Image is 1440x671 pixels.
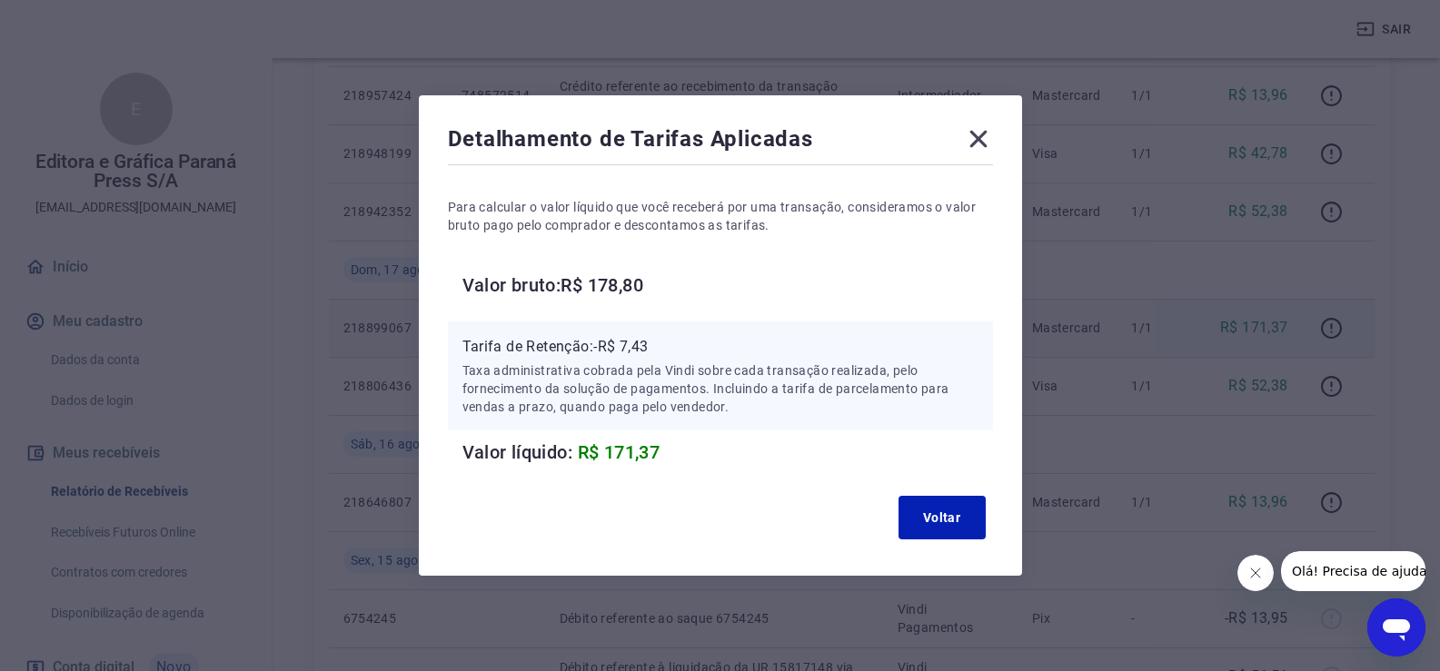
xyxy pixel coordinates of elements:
[462,361,978,416] p: Taxa administrativa cobrada pela Vindi sobre cada transação realizada, pelo fornecimento da soluç...
[578,441,660,463] span: R$ 171,37
[462,271,993,300] h6: Valor bruto: R$ 178,80
[1367,598,1425,656] iframe: Botão para abrir a janela de mensagens
[11,13,153,27] span: Olá! Precisa de ajuda?
[462,438,993,467] h6: Valor líquido:
[1237,555,1274,591] iframe: Fechar mensagem
[462,336,978,358] p: Tarifa de Retenção: -R$ 7,43
[448,124,993,161] div: Detalhamento de Tarifas Aplicadas
[1281,551,1425,591] iframe: Mensagem da empresa
[899,496,986,539] button: Voltar
[448,198,993,234] p: Para calcular o valor líquido que você receberá por uma transação, consideramos o valor bruto pag...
